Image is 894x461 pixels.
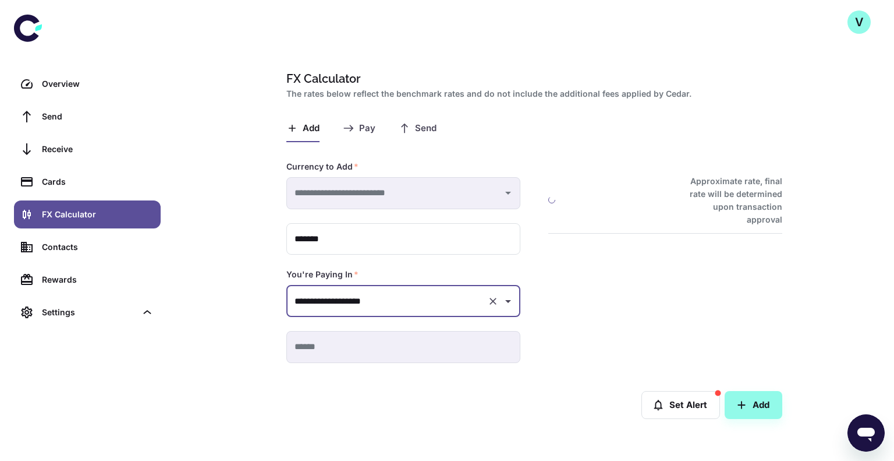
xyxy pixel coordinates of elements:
label: Currency to Add [286,161,359,173]
div: FX Calculator [42,208,154,221]
h6: Approximate rate, final rate will be determined upon transaction approval [677,175,782,226]
span: Pay [359,123,375,134]
a: Cards [14,168,161,196]
a: Send [14,103,161,131]
button: Add [725,391,782,419]
span: Send [415,123,437,134]
div: Overview [42,78,154,90]
div: Rewards [42,273,154,286]
div: Cards [42,175,154,188]
a: Overview [14,70,161,98]
div: Send [42,110,154,123]
button: Open [500,293,516,309]
iframe: Button to launch messaging window [847,414,885,452]
a: Contacts [14,233,161,261]
button: Clear [485,293,501,309]
div: Settings [14,298,161,326]
a: FX Calculator [14,200,161,228]
label: You're Paying In [286,269,359,280]
h2: The rates below reflect the benchmark rates and do not include the additional fees applied by Cedar. [286,87,778,100]
div: Receive [42,143,154,156]
div: Contacts [42,241,154,254]
a: Rewards [14,266,161,294]
div: Settings [42,306,136,319]
a: Receive [14,135,161,163]
button: Set Alert [641,391,720,419]
button: V [847,10,871,34]
h1: FX Calculator [286,70,778,87]
span: Add [303,123,320,134]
